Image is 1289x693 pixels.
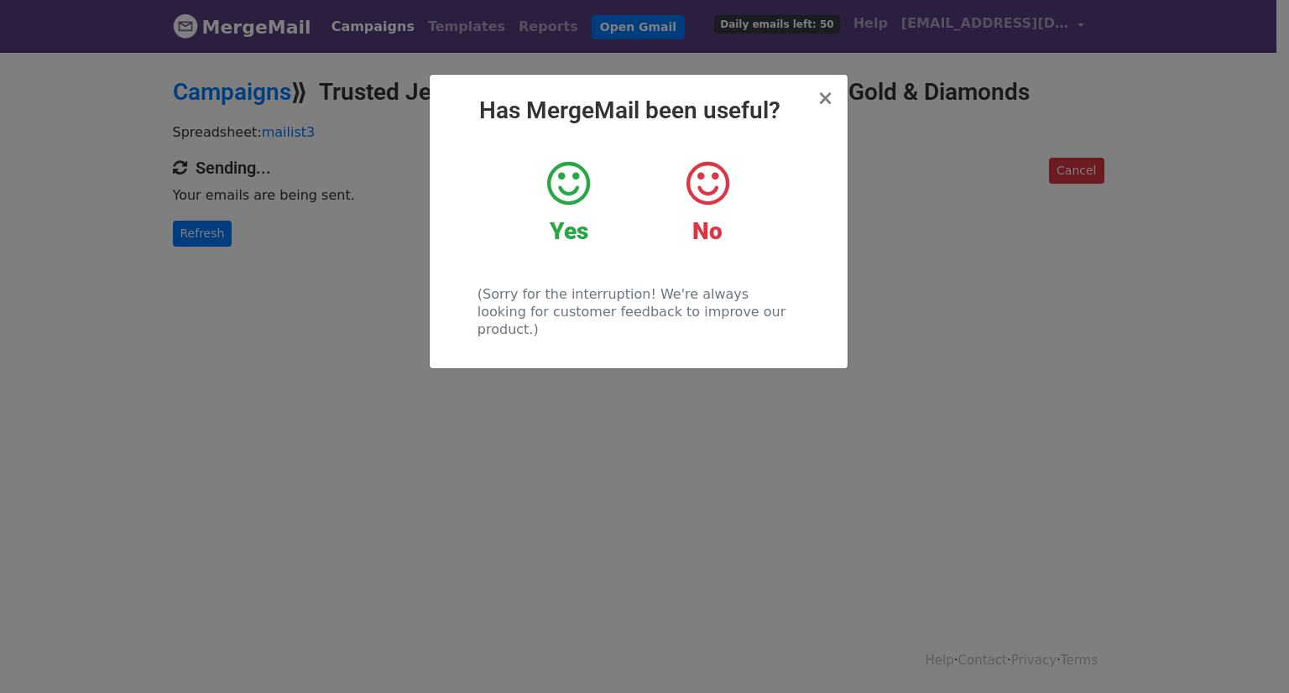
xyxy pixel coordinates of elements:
strong: No [692,217,723,245]
a: Yes [512,159,625,246]
button: Close [817,88,833,108]
a: No [650,159,764,246]
h2: Has MergeMail been useful? [443,96,834,125]
span: × [817,86,833,110]
p: (Sorry for the interruption! We're always looking for customer feedback to improve our product.) [478,285,799,338]
strong: Yes [550,217,588,245]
